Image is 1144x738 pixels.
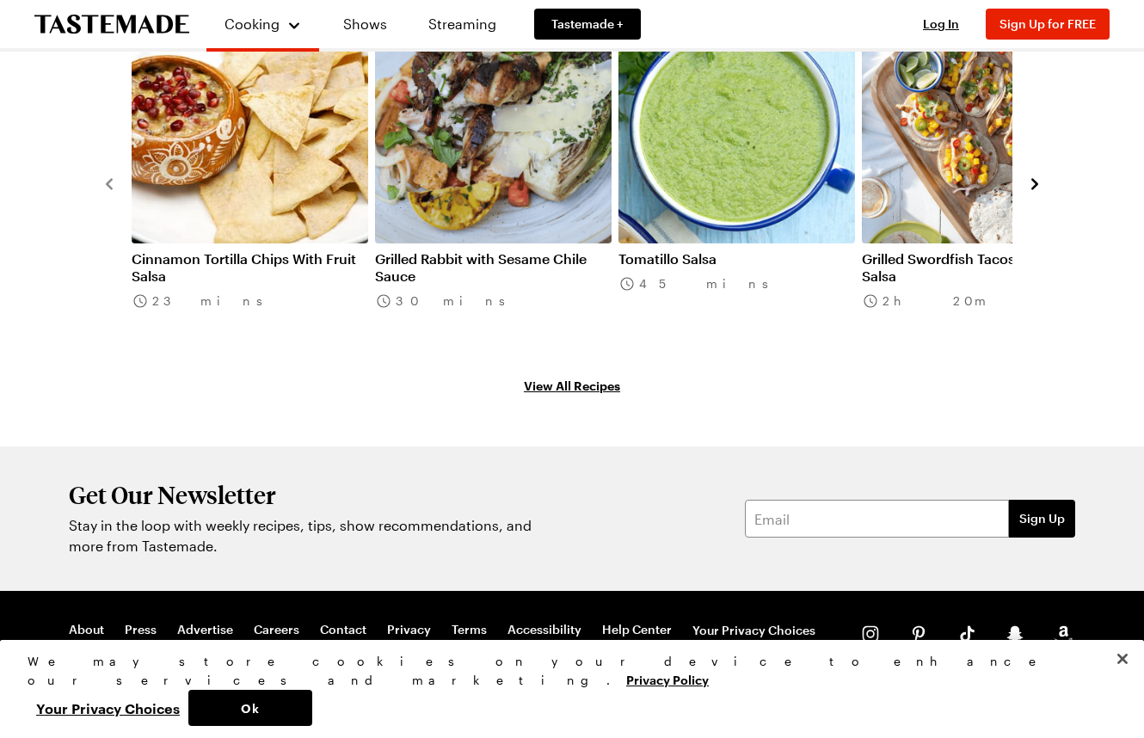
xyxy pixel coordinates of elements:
a: Contact [320,622,366,639]
h2: Get Our Newsletter [69,481,542,508]
a: Grilled Rabbit with Sesame Chile Sauce [375,250,612,285]
div: 2 / 8 [375,7,618,359]
a: Tastemade + [534,9,641,40]
span: Log In [923,16,959,31]
a: About [69,622,104,639]
span: Sign Up [1019,510,1065,527]
div: 3 / 8 [618,7,862,359]
button: Sign Up for FREE [986,9,1110,40]
a: Press [125,622,157,639]
a: Accessibility [507,622,581,639]
button: navigate to next item [1026,173,1043,194]
button: Ok [188,690,312,726]
button: Your Privacy Choices [28,690,188,726]
nav: Footer [69,622,827,675]
a: Tomatillo Salsa [618,250,855,268]
div: We may store cookies on your device to enhance our services and marketing. [28,652,1102,690]
button: navigate to previous item [101,173,118,194]
a: Careers [254,622,299,639]
span: Tastemade + [551,15,624,33]
a: Privacy [387,622,431,639]
a: Help Center [602,622,672,639]
div: 4 / 8 [862,7,1105,359]
a: To Tastemade Home Page [34,15,189,34]
button: Log In [907,15,975,33]
a: More information about your privacy, opens in a new tab [626,671,709,687]
span: Sign Up for FREE [999,16,1096,31]
a: Terms [452,622,487,639]
a: Grilled Swordfish Tacos with Mango Salsa [862,250,1098,285]
div: Privacy [28,652,1102,726]
input: Email [745,500,1009,538]
a: Advertise [177,622,233,639]
span: Cooking [224,15,280,32]
a: View All Recipes [101,376,1043,395]
button: Cooking [224,7,302,41]
a: Cinnamon Tortilla Chips With Fruit Salsa [132,250,368,285]
button: Your Privacy Choices [692,622,815,639]
button: Close [1104,640,1141,678]
button: Sign Up [1009,500,1075,538]
div: 1 / 8 [132,7,375,359]
p: Stay in the loop with weekly recipes, tips, show recommendations, and more from Tastemade. [69,515,542,557]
